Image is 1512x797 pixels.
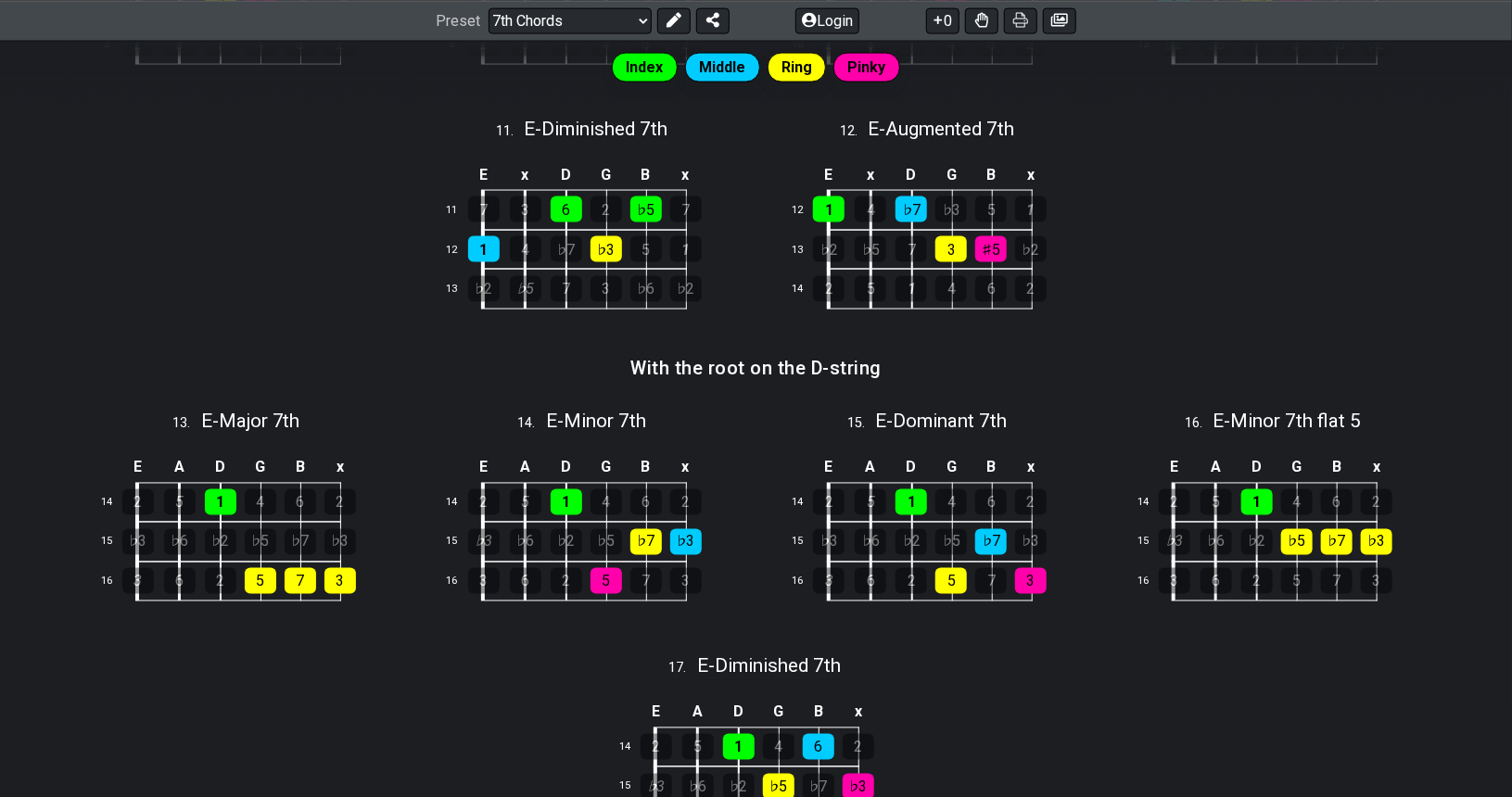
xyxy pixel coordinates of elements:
[1321,529,1353,555] div: ♭7
[510,236,541,262] div: 4
[611,727,655,767] td: 14
[1321,568,1353,594] div: 7
[496,121,524,142] span: 11 .
[1129,523,1174,563] td: 15
[926,7,959,33] button: 0
[630,568,662,594] div: 7
[838,698,878,728] td: x
[783,523,828,563] td: 15
[783,191,828,231] td: 12
[280,453,320,484] td: B
[551,568,582,594] div: 2
[972,453,1011,484] td: B
[468,276,500,302] div: ♭2
[463,453,505,484] td: E
[591,568,622,594] div: 5
[896,529,927,555] div: ♭2
[164,489,196,515] div: 5
[855,529,886,555] div: ♭6
[975,568,1007,594] div: 7
[975,276,1007,302] div: 6
[783,483,828,523] td: 14
[932,160,972,191] td: G
[159,453,200,484] td: A
[666,453,705,484] td: x
[1237,453,1277,484] td: D
[245,529,276,555] div: ♭5
[781,55,812,82] span: Ring
[935,236,967,262] div: 3
[551,236,582,262] div: ♭7
[1015,489,1047,515] div: 2
[504,453,546,484] td: A
[896,568,927,594] div: 2
[630,276,662,302] div: ♭6
[551,489,582,515] div: 1
[670,196,702,222] div: 7
[855,568,886,594] div: 6
[813,568,845,594] div: 3
[324,489,356,515] div: 2
[813,276,845,302] div: 2
[324,529,356,555] div: ♭3
[896,236,927,262] div: 7
[551,196,582,222] div: 6
[1361,529,1392,555] div: ♭3
[1277,453,1317,484] td: G
[324,568,356,594] div: 3
[1201,529,1232,555] div: ♭6
[813,196,845,222] div: 1
[670,529,702,555] div: ♭3
[935,276,967,302] div: 4
[164,529,196,555] div: ♭6
[1015,529,1047,555] div: ♭3
[975,489,1007,515] div: 6
[965,7,998,33] button: Toggle Dexterity for all fretkits
[657,7,691,33] button: Edit Preset
[285,489,316,515] div: 6
[201,411,300,433] span: E - Major 7th
[591,529,622,555] div: ♭5
[1011,160,1051,191] td: x
[635,698,678,728] td: E
[795,7,859,33] button: Login
[1015,568,1047,594] div: 3
[763,734,794,760] div: 4
[437,12,481,30] span: Preset
[891,160,932,191] td: D
[813,236,845,262] div: ♭2
[641,734,672,760] div: 2
[320,453,360,484] td: x
[504,160,546,191] td: x
[438,230,483,270] td: 12
[783,562,828,601] td: 16
[850,453,892,484] td: A
[240,453,280,484] td: G
[935,489,967,515] div: 4
[586,160,626,191] td: G
[1317,453,1357,484] td: B
[1129,483,1174,523] td: 14
[798,698,838,728] td: B
[850,160,892,191] td: x
[172,414,200,435] span: 13 .
[1043,7,1076,33] button: Create image
[591,196,622,222] div: 2
[551,529,582,555] div: ♭2
[205,529,236,555] div: ♭2
[468,236,500,262] div: 1
[855,236,886,262] div: ♭5
[1361,568,1392,594] div: 3
[93,523,137,563] td: 15
[1159,568,1190,594] div: 3
[975,196,1007,222] div: 5
[1015,276,1047,302] div: 2
[1361,489,1392,515] div: 2
[803,734,834,760] div: 6
[840,121,868,142] span: 12 .
[807,453,850,484] td: E
[935,529,967,555] div: ♭5
[1185,414,1213,435] span: 16 .
[489,7,652,33] select: Preset
[245,489,276,515] div: 4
